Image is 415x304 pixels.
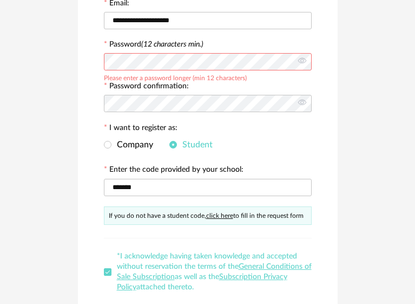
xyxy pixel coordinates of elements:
[104,124,177,134] label: I want to register as:
[111,140,153,149] span: Company
[104,206,312,225] div: If you do not have a student code, to fill in the request form
[117,253,312,291] span: *I acknowledge having taken knowledge and accepted without reservation the terms of the as well a...
[117,273,287,291] a: Subscription Privacy Policy
[104,73,247,81] div: Please enter a password longer (min 12 characters)
[141,41,203,48] i: (12 characters min.)
[109,41,203,48] label: Password
[104,82,189,92] label: Password confirmation:
[117,263,312,281] a: General Conditions of Sale Subscription
[206,212,233,219] a: click here
[177,140,213,149] span: Student
[104,166,243,176] label: Enter the code provided by your school:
